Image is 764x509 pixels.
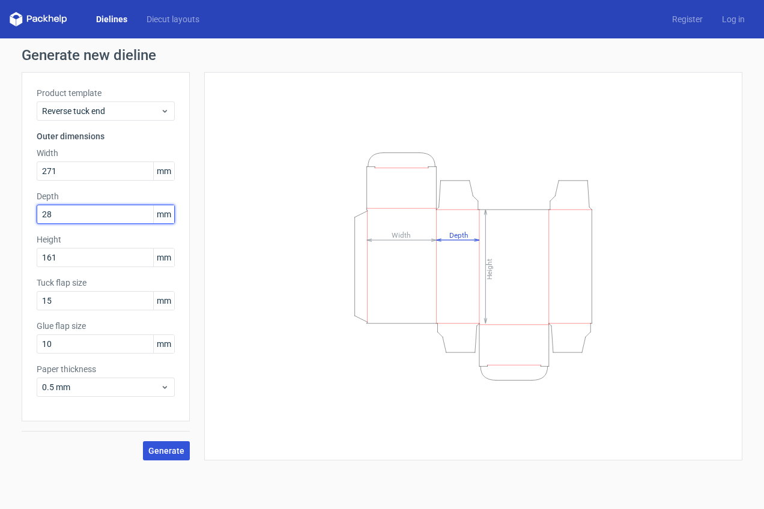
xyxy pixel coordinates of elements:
span: mm [153,162,174,180]
label: Width [37,147,175,159]
span: mm [153,205,174,223]
span: mm [153,248,174,267]
h1: Generate new dieline [22,48,742,62]
a: Dielines [86,13,137,25]
span: mm [153,335,174,353]
button: Generate [143,441,190,460]
a: Log in [712,13,754,25]
label: Paper thickness [37,363,175,375]
label: Tuck flap size [37,277,175,289]
span: 0.5 mm [42,381,160,393]
h3: Outer dimensions [37,130,175,142]
tspan: Depth [449,230,468,239]
label: Glue flap size [37,320,175,332]
tspan: Width [392,230,411,239]
a: Diecut layouts [137,13,209,25]
label: Depth [37,190,175,202]
tspan: Height [485,258,494,279]
label: Height [37,233,175,245]
span: Reverse tuck end [42,105,160,117]
a: Register [662,13,712,25]
span: Generate [148,447,184,455]
span: mm [153,292,174,310]
label: Product template [37,87,175,99]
